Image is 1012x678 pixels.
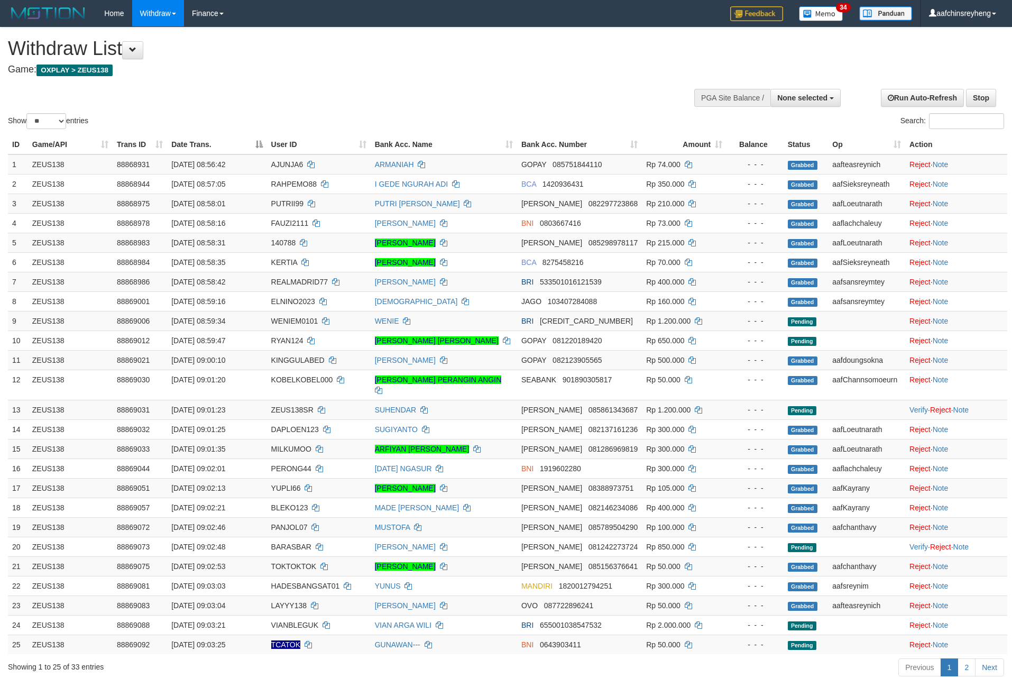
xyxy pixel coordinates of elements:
a: [PERSON_NAME] [375,562,436,571]
span: KOBELKOBEL000 [271,375,333,384]
span: BRI [521,278,533,286]
div: - - - [731,218,779,228]
a: Reject [909,621,931,629]
span: Copy 085298978117 to clipboard [588,239,638,247]
span: [PERSON_NAME] [521,406,582,414]
td: 5 [8,233,28,252]
span: 88868986 [117,278,150,286]
span: Rp 74.000 [646,160,680,169]
span: [DATE] 09:01:23 [171,406,225,414]
img: panduan.png [859,6,912,21]
a: MADE [PERSON_NAME] [375,503,459,512]
td: · [905,154,1007,175]
td: aaflachchaleuy [828,459,905,478]
a: Note [953,543,969,551]
a: Reject [909,199,931,208]
a: Previous [898,658,941,676]
span: [DATE] 08:58:01 [171,199,225,208]
a: GUNAWAN--- [375,640,420,649]
span: [DATE] 08:59:16 [171,297,225,306]
a: Reject [909,180,931,188]
td: · [905,291,1007,311]
td: 10 [8,331,28,350]
td: · [905,419,1007,439]
th: Date Trans.: activate to sort column descending [167,135,266,154]
td: aaflachchaleuy [828,213,905,233]
h4: Game: [8,65,664,75]
th: Status [784,135,829,154]
span: MILKUMOO [271,445,311,453]
th: User ID: activate to sort column ascending [267,135,371,154]
span: Copy 8275458216 to clipboard [542,258,584,267]
a: Reject [930,543,951,551]
td: 3 [8,194,28,213]
a: Reject [909,445,931,453]
span: Grabbed [788,180,817,189]
td: ZEUS138 [28,194,113,213]
span: SEABANK [521,375,556,384]
span: Pending [788,406,816,415]
div: - - - [731,374,779,385]
td: aafLoeutnarath [828,439,905,459]
div: PGA Site Balance / [694,89,770,107]
span: PUTRII99 [271,199,303,208]
span: BCA [521,258,536,267]
td: 17 [8,478,28,498]
td: · [905,331,1007,350]
span: KERTIA [271,258,298,267]
a: Reject [909,640,931,649]
div: - - - [731,405,779,415]
span: Grabbed [788,219,817,228]
span: BRI [521,317,533,325]
span: Copy 1420936431 to clipboard [542,180,584,188]
span: GOPAY [521,356,546,364]
span: WENIEM0101 [271,317,318,325]
a: Note [933,464,949,473]
td: 1 [8,154,28,175]
div: - - - [731,257,779,268]
span: 88869012 [117,336,150,345]
span: RYAN124 [271,336,303,345]
td: ZEUS138 [28,419,113,439]
td: 9 [8,311,28,331]
div: - - - [731,316,779,326]
a: Reject [909,562,931,571]
a: Stop [966,89,996,107]
span: Copy 081286969819 to clipboard [588,445,638,453]
a: Note [933,336,949,345]
span: [DATE] 08:57:05 [171,180,225,188]
td: · [905,350,1007,370]
span: None selected [777,94,827,102]
div: - - - [731,463,779,474]
td: aafSieksreyneath [828,174,905,194]
th: Balance [726,135,783,154]
a: 1 [941,658,959,676]
img: MOTION_logo.png [8,5,88,21]
a: Note [933,317,949,325]
td: ZEUS138 [28,350,113,370]
span: [DATE] 08:59:34 [171,317,225,325]
span: Pending [788,337,816,346]
input: Search: [929,113,1004,129]
span: Copy 082123905565 to clipboard [553,356,602,364]
a: VIAN ARGA WILI [375,621,431,629]
a: Note [933,503,949,512]
td: ZEUS138 [28,233,113,252]
span: 88868931 [117,160,150,169]
a: [DATE] NGASUR [375,464,432,473]
span: 34 [836,3,850,12]
span: BNI [521,219,533,227]
a: [DEMOGRAPHIC_DATA] [375,297,458,306]
td: aafLoeutnarath [828,419,905,439]
div: - - - [731,355,779,365]
td: ZEUS138 [28,272,113,291]
div: - - - [731,424,779,435]
span: Grabbed [788,445,817,454]
td: 7 [8,272,28,291]
span: 88868983 [117,239,150,247]
th: Action [905,135,1007,154]
span: 88868975 [117,199,150,208]
a: Reject [909,484,931,492]
img: Feedback.jpg [730,6,783,21]
img: Button%20Memo.svg [799,6,843,21]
